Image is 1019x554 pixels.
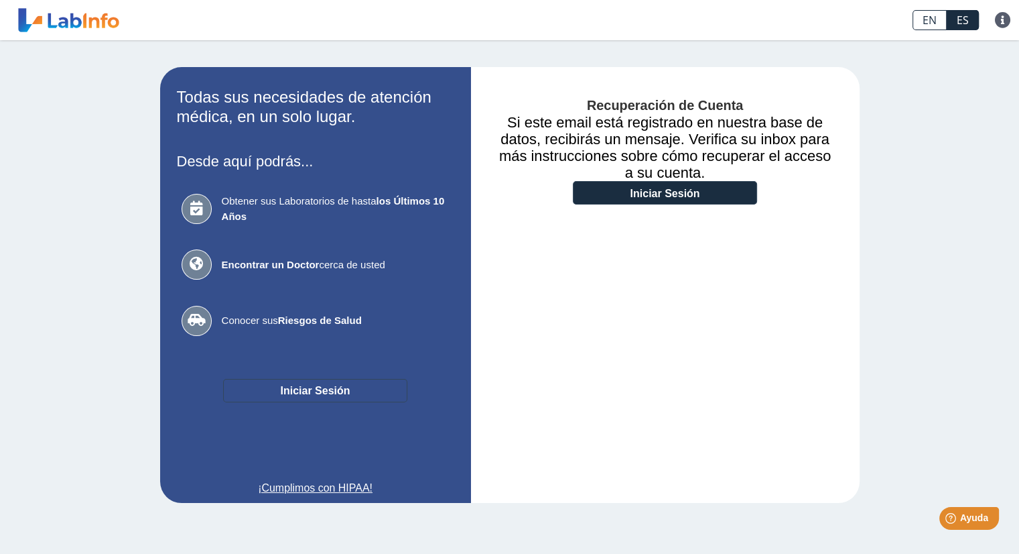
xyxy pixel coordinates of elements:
h3: Desde aquí podrás... [177,153,454,170]
span: Obtener sus Laboratorios de hasta [222,194,450,224]
span: cerca de usted [222,258,450,273]
a: ES [947,10,979,30]
a: Iniciar Sesión [573,181,757,205]
a: ¡Cumplimos con HIPAA! [177,480,454,496]
b: Encontrar un Doctor [222,259,320,270]
b: los Últimos 10 Años [222,195,445,222]
h3: Si este email está registrado en nuestra base de datos, recibirás un mensaje. Verifica su inbox p... [491,114,839,181]
iframe: Help widget launcher [900,502,1004,539]
h4: Recuperación de Cuenta [491,98,839,114]
button: Iniciar Sesión [223,379,407,402]
b: Riesgos de Salud [278,315,362,326]
a: EN [912,10,947,30]
h2: Todas sus necesidades de atención médica, en un solo lugar. [177,88,454,127]
span: Conocer sus [222,313,450,329]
